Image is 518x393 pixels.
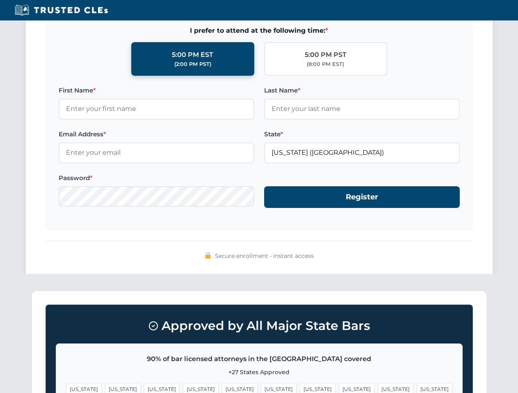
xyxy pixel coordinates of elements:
[205,252,211,259] img: 🔒
[215,251,314,260] span: Secure enrollment • Instant access
[12,4,110,16] img: Trusted CLEs
[307,60,344,68] div: (8:00 PM EST)
[66,354,452,364] p: 90% of bar licensed attorneys in the [GEOGRAPHIC_DATA] covered
[264,186,460,208] button: Register
[264,142,460,163] input: Florida (FL)
[59,86,254,95] label: First Name
[174,60,211,68] div: (2:00 PM PST)
[59,99,254,119] input: Enter your first name
[264,86,460,95] label: Last Name
[172,50,213,60] div: 5:00 PM EST
[305,50,347,60] div: 5:00 PM PST
[59,173,254,183] label: Password
[59,142,254,163] input: Enter your email
[264,99,460,119] input: Enter your last name
[56,315,463,337] h3: Approved by All Major State Bars
[66,368,452,377] p: +27 States Approved
[59,129,254,139] label: Email Address
[59,25,460,36] span: I prefer to attend at the following time:
[264,129,460,139] label: State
